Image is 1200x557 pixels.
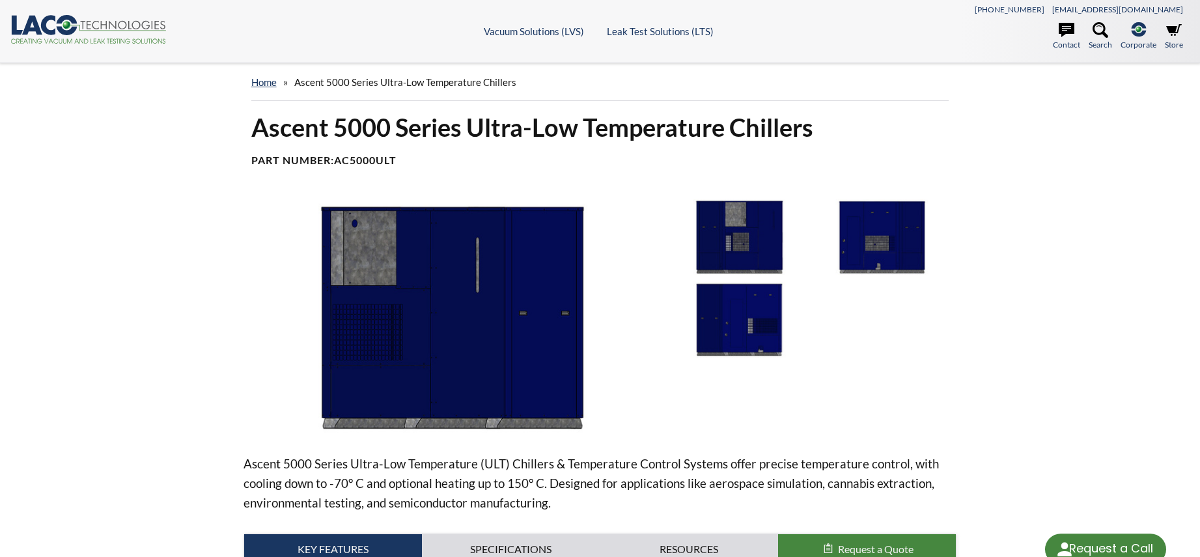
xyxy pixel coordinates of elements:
div: » [251,64,949,101]
a: Leak Test Solutions (LTS) [607,25,714,37]
a: Contact [1053,22,1080,51]
img: Ascent Chiller 5000 Series 2 [671,199,807,275]
h4: Part Number: [251,154,949,167]
span: Request a Quote [838,543,914,555]
b: AC5000ULT [334,154,397,166]
a: Store [1165,22,1183,51]
a: Search [1089,22,1112,51]
a: Vacuum Solutions (LVS) [484,25,584,37]
a: home [251,76,277,88]
img: Ascent Chiller 5000 Series 4 [671,281,807,358]
h1: Ascent 5000 Series Ultra-Low Temperature Chillers [251,111,949,143]
p: Ascent 5000 Series Ultra-Low Temperature (ULT) Chillers & Temperature Control Systems offer preci... [244,454,957,513]
span: Ascent 5000 Series Ultra-Low Temperature Chillers [294,76,516,88]
img: Ascent Chiller 5000 Series 3 [814,199,950,275]
span: Corporate [1121,38,1156,51]
a: [PHONE_NUMBER] [975,5,1044,14]
img: Ascent Chiller 5000 Series 1 [244,199,661,433]
a: [EMAIL_ADDRESS][DOMAIN_NAME] [1052,5,1183,14]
